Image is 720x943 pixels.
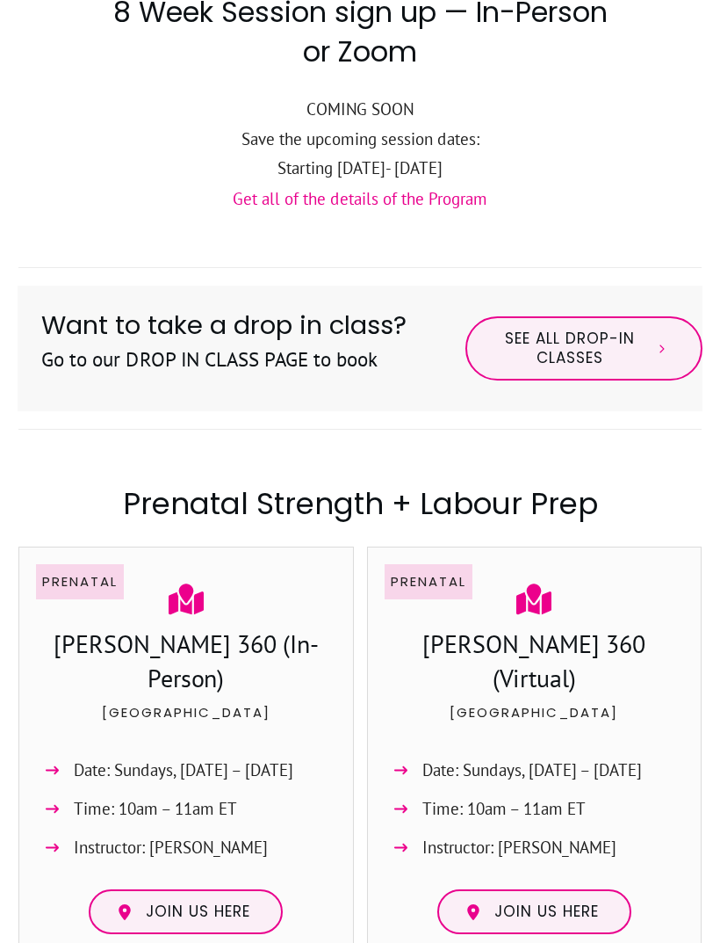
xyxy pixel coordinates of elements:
[498,330,641,367] span: See All Drop-in Classes
[74,833,268,862] span: Instructor: [PERSON_NAME]
[385,627,684,700] h3: [PERSON_NAME] 360 (Virtual)
[37,701,335,745] p: [GEOGRAPHIC_DATA]
[41,345,407,393] h3: Go to our DROP IN CLASS PAGE to book
[42,570,118,593] p: Prenatal
[233,188,487,209] a: Get all of the details of the Program
[18,483,702,545] h2: Prenatal Strength + Labour Prep
[18,154,702,183] p: Starting [DATE]- [DATE]
[146,903,250,922] span: Join us here
[74,756,293,785] span: Date: Sundays, [DATE] – [DATE]
[422,756,642,785] span: Date: Sundays, [DATE] – [DATE]
[41,308,407,343] span: Want to take a drop in class?
[385,701,684,745] p: [GEOGRAPHIC_DATA]
[422,794,586,823] span: Time: 10am – 11am ET
[465,316,702,381] a: See All Drop-in Classes
[89,889,283,935] a: Join us here
[37,627,335,700] h3: [PERSON_NAME] 360 (In-Person)
[391,570,466,593] p: Prenatal
[422,833,616,862] span: Instructor: [PERSON_NAME]
[494,903,599,922] span: Join us here
[74,794,237,823] span: Time: 10am – 11am ET
[437,889,631,935] a: Join us here
[18,95,702,154] p: COMING SOON Save the upcoming session dates:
